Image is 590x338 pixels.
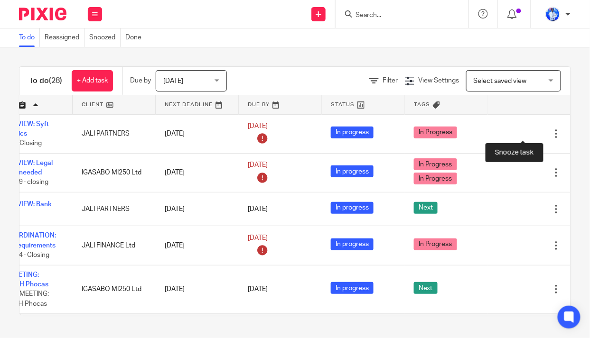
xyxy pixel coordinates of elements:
td: JALI PARTNERS [72,114,155,153]
span: In progress [331,127,374,138]
td: IGASABO MI250 Ltd [72,265,155,314]
td: [DATE] [155,265,238,314]
p: Due by [130,76,151,85]
td: JALI PARTNERS [72,192,155,226]
span: In Progress [414,127,457,138]
span: [DATE] [248,123,268,129]
span: [DATE] [248,235,268,241]
span: [DATE] [248,162,268,168]
span: (28) [49,77,62,84]
span: [DATE] [248,286,268,292]
span: In progress [331,238,374,250]
span: Filter [383,77,398,84]
td: [DATE] [155,226,238,265]
span: In Progress [414,173,457,184]
span: Tags [414,102,431,107]
td: [DATE] [155,153,238,192]
td: [DATE] [155,114,238,153]
img: WhatsApp%20Image%202022-01-17%20at%2010.26.43%20PM.jpeg [545,7,561,22]
span: In Progress [414,158,457,170]
a: + Add task [72,70,113,91]
td: IGASABO MI250 Ltd [72,153,155,192]
a: Reassigned [45,28,84,47]
span: [DATE] [163,78,183,84]
td: JALI FINANCE Ltd [72,226,155,265]
span: View Settings [418,77,459,84]
span: [DATE] [248,206,268,212]
h1: To do [29,76,62,86]
span: In Progress [414,238,457,250]
span: Select saved view [474,78,527,84]
span: In progress [331,165,374,177]
span: In progress [331,202,374,214]
td: [DATE] [155,192,238,226]
input: Search [355,11,440,20]
a: Snoozed [89,28,121,47]
span: In progress [331,282,374,294]
a: To do [19,28,40,47]
span: Next [414,282,438,294]
a: Done [125,28,146,47]
img: Pixie [19,8,66,20]
span: Next [414,202,438,214]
